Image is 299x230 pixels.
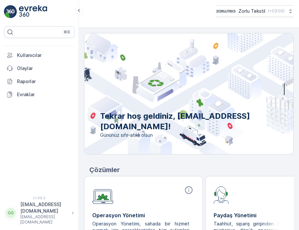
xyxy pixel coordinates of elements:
button: GG[EMAIL_ADDRESS][DOMAIN_NAME][EMAIL_ADDRESS][DOMAIN_NAME] [4,201,75,225]
p: ( +03:00 ) [268,9,285,14]
p: Tekrar hoş geldiniz, [EMAIL_ADDRESS][DOMAIN_NAME]! [100,111,293,132]
p: Olaylar [17,65,72,72]
p: ⌘B [63,29,70,35]
a: Evraklar [4,88,75,101]
p: [EMAIL_ADDRESS][DOMAIN_NAME] [20,214,68,225]
div: GG [6,208,16,218]
img: city illustration [10,33,293,154]
p: Çözümler [89,165,294,175]
img: logo_light-DOdMpM7g.png [19,5,47,18]
p: Operasyon Yönetimi [92,211,195,219]
p: Evraklar [17,91,72,98]
p: Raporlar [17,78,72,85]
img: module-icon [214,186,229,204]
p: [EMAIL_ADDRESS][DOMAIN_NAME] [20,201,68,214]
span: Gününüz sıfır-atıklı olsun [100,132,293,138]
img: 6-1-9-3_wQBzyll.png [216,8,236,15]
span: v 1.49.0 [4,196,75,200]
img: logo [4,5,17,18]
button: Zorlu Tekstil(+03:00) [216,5,294,17]
a: Raporlar [4,75,75,88]
p: Kullanıcılar [17,52,72,59]
a: Olaylar [4,62,75,75]
img: module-icon [92,186,114,204]
p: Zorlu Tekstil [238,8,265,14]
a: Kullanıcılar [4,49,75,62]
